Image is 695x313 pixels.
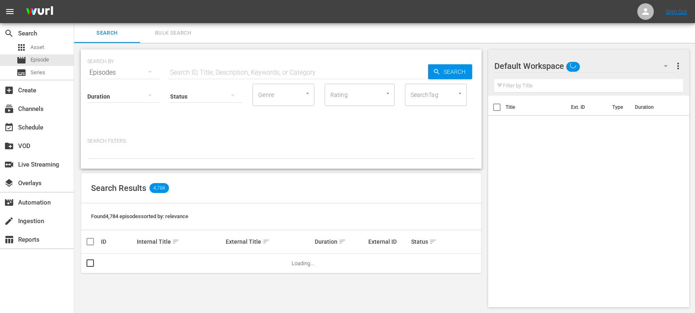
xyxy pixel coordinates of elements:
[4,122,14,132] span: Schedule
[4,104,14,114] span: Channels
[4,216,14,226] span: Ingestion
[566,96,607,119] th: Ext. ID
[304,89,311,97] button: Open
[4,198,14,207] span: Automation
[226,237,312,247] div: External Title
[262,238,270,245] span: sort
[91,213,188,219] span: Found 4,784 episodes sorted by: relevance
[429,238,437,245] span: sort
[666,8,687,15] a: Sign Out
[4,160,14,169] span: Live Streaming
[79,28,135,38] span: Search
[456,89,464,97] button: Open
[4,85,14,95] span: Create
[16,55,26,65] span: Episode
[4,28,14,38] span: Search
[494,54,676,78] div: Default Workspace
[16,42,26,52] span: Asset
[145,28,201,38] span: Bulk Search
[30,43,44,52] span: Asset
[339,238,346,245] span: sort
[101,238,134,245] div: ID
[87,138,475,145] p: Search Filters:
[315,237,366,247] div: Duration
[673,56,683,76] button: more_vert
[5,7,15,16] span: menu
[440,64,472,79] span: Search
[87,61,160,84] div: Episodes
[16,68,26,78] span: Series
[4,141,14,151] span: VOD
[4,178,14,188] span: Overlays
[607,96,630,119] th: Type
[505,96,566,119] th: Title
[292,260,314,266] span: Loading...
[428,64,472,79] button: Search
[137,237,223,247] div: Internal Title
[630,96,679,119] th: Duration
[150,183,169,193] span: 4,784
[673,61,683,71] span: more_vert
[411,237,445,247] div: Status
[172,238,180,245] span: sort
[91,183,146,193] span: Search Results
[30,56,49,64] span: Episode
[20,2,59,21] img: ans4CAIJ8jUAAAAAAAAAAAAAAAAAAAAAAAAgQb4GAAAAAAAAAAAAAAAAAAAAAAAAJMjXAAAAAAAAAAAAAAAAAAAAAAAAgAT5G...
[368,238,409,245] div: External ID
[384,89,392,97] button: Open
[30,68,45,77] span: Series
[4,235,14,245] span: Reports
